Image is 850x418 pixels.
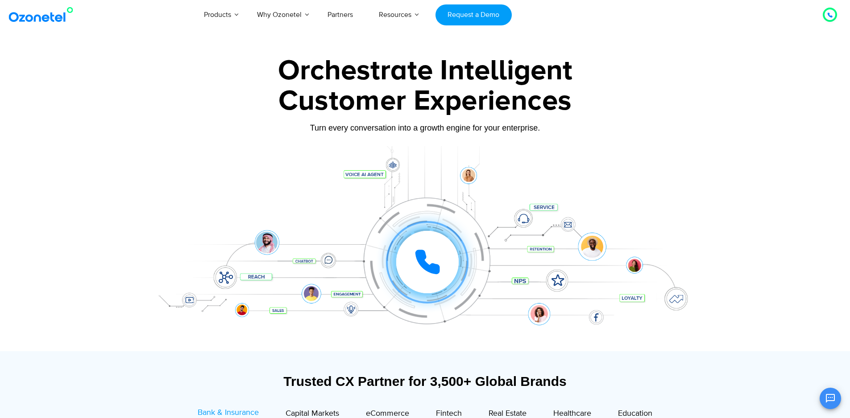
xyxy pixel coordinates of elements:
[146,123,704,133] div: Turn every conversation into a growth engine for your enterprise.
[820,388,841,409] button: Open chat
[198,408,259,418] span: Bank & Insurance
[146,80,704,123] div: Customer Experiences
[151,373,700,389] div: Trusted CX Partner for 3,500+ Global Brands
[435,4,512,25] a: Request a Demo
[146,57,704,85] div: Orchestrate Intelligent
